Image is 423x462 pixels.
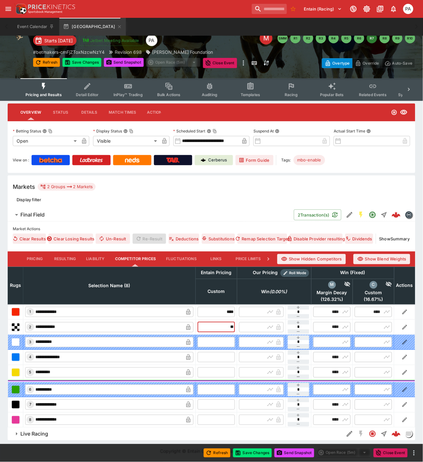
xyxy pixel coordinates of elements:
[355,209,367,221] button: SGM Enabled
[48,234,93,244] button: Clear Losing Results
[369,430,376,438] svg: Closed
[125,158,139,163] img: Neds
[277,254,346,264] button: Show Hidden Competitors
[367,33,377,43] button: R7
[80,158,103,163] img: Ladbrokes
[93,128,122,134] p: Display Status
[311,267,394,279] th: Win (Fixed)
[252,4,287,14] input: search
[375,3,386,15] button: Documentation
[341,33,352,43] button: R5
[13,195,45,205] button: Display filter
[196,279,237,304] th: Custom
[250,269,281,277] div: Our Pricing
[28,325,33,330] span: 2
[405,430,412,437] img: liveracing
[392,60,412,67] p: Auto-Save
[13,18,58,36] button: Event Calendar
[20,78,403,101] div: Event type filters
[62,58,101,67] button: Save Changes
[316,33,326,43] button: R3
[230,252,266,267] button: Price Limits
[20,211,45,218] h6: Final Field
[290,234,342,244] button: Disable Provider resulting
[3,3,14,15] button: open drawer
[236,155,273,165] a: Form Guide
[115,49,142,55] p: Revision 698
[378,209,390,221] button: Straight
[79,35,143,46] button: Jetbet Meeting Available
[42,129,47,133] button: Betting StatusCopy To Clipboard
[129,129,134,133] button: Copy To Clipboard
[82,282,137,290] span: Selection Name (8)
[201,158,206,163] img: Cerberus
[391,109,397,116] svg: Open
[13,183,35,190] h5: Markets
[313,297,351,302] span: ( 126.32 %)
[379,234,410,244] button: ShowSummary
[13,224,410,234] label: Market Actions
[367,129,371,133] button: Actual Start Time
[329,33,339,43] button: R4
[285,92,298,97] span: Racing
[110,252,161,267] button: Competitor Prices
[75,105,104,120] button: Details
[28,340,33,345] span: 3
[241,92,260,97] span: Templates
[161,252,202,267] button: Fluctuations
[8,428,344,440] button: Live Racing
[322,58,353,68] button: Overtype
[320,92,344,97] span: Popular Bets
[390,428,403,440] a: 5f59f003-7982-4e0c-a947-66f51ce8ad5b
[363,60,379,67] p: Override
[20,431,48,437] h6: Live Racing
[294,210,341,220] button: 2Transaction(s)
[281,155,291,165] label: Tags:
[196,267,237,279] th: Entain Pricing
[274,449,314,458] button: Send Snapshot
[288,4,298,14] button: No Bookmarks
[166,158,180,163] img: TabNZ
[28,4,75,9] img: PriceKinetics
[28,355,33,359] span: 4
[202,234,235,244] button: Substitutions
[345,234,373,244] button: Dividends
[354,33,364,43] button: R6
[133,234,166,244] span: Re-Result
[352,58,382,68] button: Override
[240,58,247,68] button: more
[208,157,227,163] p: Cerberus
[403,4,413,14] div: Peter Addley
[344,209,355,221] button: Edit Detail
[28,387,33,392] span: 6
[392,33,403,43] button: R9
[336,281,351,289] div: Hide Competitor
[400,109,408,116] svg: Visible
[202,252,230,267] button: Links
[377,281,392,289] div: Hide Competitor
[13,136,79,146] div: Open
[104,105,142,120] button: Match Times
[146,58,201,67] div: split button
[410,449,418,457] button: more
[146,35,157,46] div: Peter Addley
[28,418,33,422] span: 8
[39,158,62,163] img: Betcha
[40,183,93,191] div: 2 Groups 2 Markets
[76,92,98,97] span: Detail Editor
[405,211,413,219] div: betmakers
[290,33,301,43] button: R1
[49,252,81,267] button: Resulting
[46,105,75,120] button: Status
[59,18,126,36] button: [GEOGRAPHIC_DATA]
[394,267,415,304] th: Actions
[278,33,415,43] nav: pagination navigation
[378,428,390,440] button: Straight
[355,428,367,440] button: SGM Disabled
[237,234,287,244] button: Remap Selection Target
[169,234,199,244] button: Deductions
[253,128,274,134] p: Suspend At
[374,449,408,458] button: Close Event
[328,281,336,289] div: margin_decay
[83,37,89,44] img: jetbet-logo.svg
